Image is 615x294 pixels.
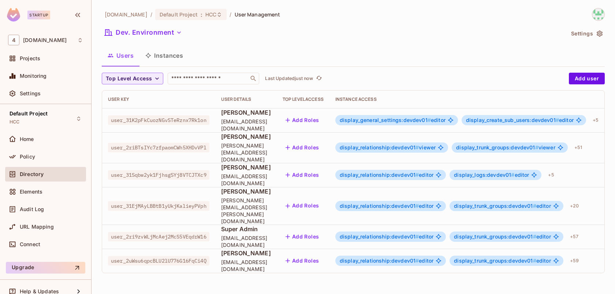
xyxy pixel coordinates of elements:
[456,144,538,150] span: display_trunk_groups:devdev01
[511,172,514,178] span: #
[569,73,605,84] button: Add user
[10,111,48,117] span: Default Project
[415,257,419,264] span: #
[20,189,42,195] span: Elements
[545,169,557,181] div: + 5
[340,257,419,264] span: display_relationship:devdev01
[102,73,163,84] button: Top Level Access
[150,11,152,18] li: /
[592,8,604,20] img: usama.ali@46labs.com
[20,73,47,79] span: Monitoring
[221,118,271,132] span: [EMAIL_ADDRESS][DOMAIN_NAME]
[108,232,209,241] span: user_2ri9zvWLjMcAej2McS5VEqdrW16
[454,172,529,178] span: editor
[139,46,189,65] button: Instances
[6,262,85,274] button: Upgrade
[20,224,54,230] span: URL Mapping
[415,233,419,240] span: #
[20,206,44,212] span: Audit Log
[221,249,271,257] span: [PERSON_NAME]
[230,11,231,18] li: /
[415,144,419,150] span: #
[454,257,536,264] span: display_trunk_groups:devdev01
[340,145,436,150] span: viewer
[314,74,323,83] button: refresh
[428,117,431,123] span: #
[567,200,582,212] div: + 20
[340,203,433,209] span: editor
[221,173,271,187] span: [EMAIL_ADDRESS][DOMAIN_NAME]
[313,74,323,83] span: Click to refresh data
[533,233,536,240] span: #
[340,144,419,150] span: display_relationship:devdev01
[340,234,433,240] span: editor
[221,163,271,171] span: [PERSON_NAME]
[316,75,322,82] span: refresh
[221,197,271,225] span: [PERSON_NAME][EMAIL_ADDRESS][PERSON_NAME][DOMAIN_NAME]
[10,119,19,125] span: HCC
[108,170,209,180] span: user_31Sqbw2yk1FjhsgSYj8VTCJTXc9
[221,225,271,233] span: Super Admin
[454,203,536,209] span: display_trunk_groups:devdev01
[535,144,538,150] span: #
[102,27,185,38] button: Dev. Environment
[335,96,601,102] div: Instance Access
[454,234,551,240] span: editor
[8,35,19,45] span: 4
[454,172,514,178] span: display_logs:devdev01
[283,200,322,212] button: Add Roles
[340,117,431,123] span: display_general_settings:devdev01
[235,11,280,18] span: User Management
[415,203,419,209] span: #
[340,172,433,178] span: editor
[205,11,216,18] span: HCC
[283,142,322,153] button: Add Roles
[221,187,271,195] span: [PERSON_NAME]
[283,255,322,267] button: Add Roles
[456,145,555,150] span: viewer
[556,117,559,123] span: #
[221,96,271,102] div: User Details
[108,115,209,125] span: user_31K2pFkCuozNGvSTeRznx7Rk1on
[108,201,209,211] span: user_31EjMAyLBBtB1yUkjKalieyPVph
[20,171,44,177] span: Directory
[283,114,322,126] button: Add Roles
[466,117,574,123] span: editor
[20,56,40,61] span: Projects
[221,133,271,141] span: [PERSON_NAME]
[20,136,34,142] span: Home
[102,46,139,65] button: Users
[160,11,198,18] span: Default Project
[108,256,209,266] span: user_2uWsu6qpcBLU2lU776G16FqCi4Q
[221,259,271,272] span: [EMAIL_ADDRESS][DOMAIN_NAME]
[108,143,209,152] span: user_2riBTsIYc7zfpaomCWh5XHDvVPl
[340,233,419,240] span: display_relationship:devdev01
[567,231,581,243] div: + 57
[340,203,419,209] span: display_relationship:devdev01
[571,142,585,153] div: + 51
[108,96,209,102] div: User Key
[200,12,203,18] span: :
[20,154,35,160] span: Policy
[20,241,40,247] span: Connect
[221,142,271,163] span: [PERSON_NAME][EMAIL_ADDRESS][DOMAIN_NAME]
[466,117,559,123] span: display_create_sub_users:devdev01
[340,258,433,264] span: editor
[454,258,551,264] span: editor
[533,257,536,264] span: #
[221,108,271,117] span: [PERSON_NAME]
[415,172,419,178] span: #
[590,114,601,126] div: + 5
[283,96,324,102] div: Top Level Access
[106,74,152,83] span: Top Level Access
[265,76,313,81] p: Last Updated just now
[454,203,551,209] span: editor
[221,234,271,248] span: [EMAIL_ADDRESS][DOMAIN_NAME]
[567,255,582,267] div: + 59
[7,8,20,22] img: SReyMgAAAABJRU5ErkJggg==
[27,11,50,19] div: Startup
[568,28,605,39] button: Settings
[340,117,446,123] span: editor
[23,37,67,43] span: Workspace: 46labs.com
[20,91,41,96] span: Settings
